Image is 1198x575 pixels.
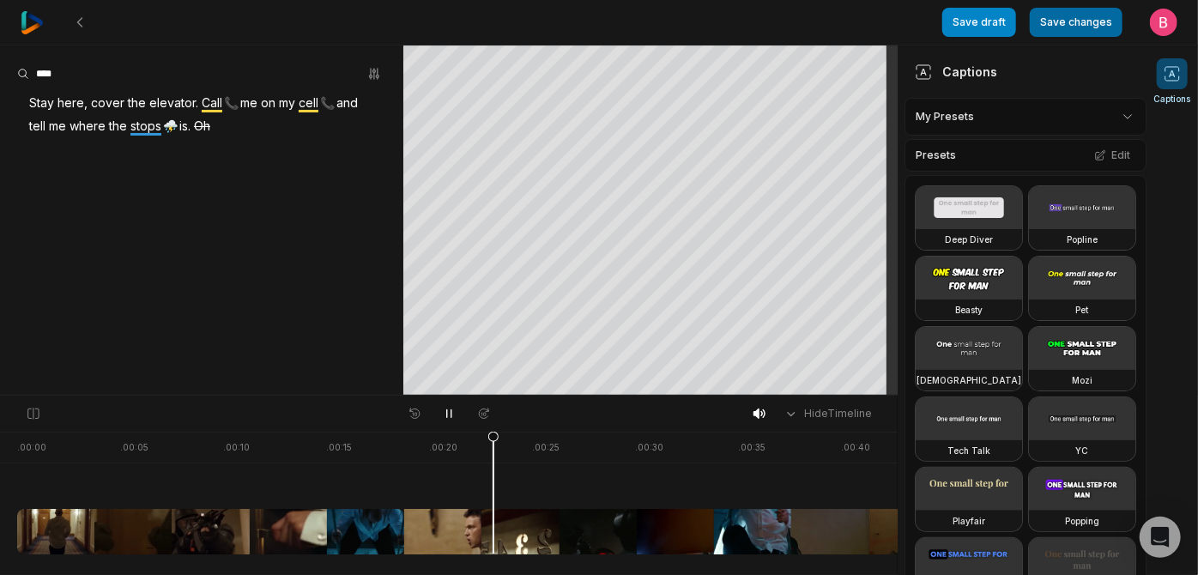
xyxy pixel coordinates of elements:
[1076,444,1089,457] h3: YC
[1140,517,1181,558] div: Open Intercom Messenger
[1154,58,1191,106] button: Captions
[778,401,877,427] button: HideTimeline
[942,8,1016,37] button: Save draft
[68,115,107,138] span: where
[945,233,993,246] h3: Deep Diver
[148,92,200,115] span: elevator.
[1065,514,1099,528] h3: Popping
[1072,373,1092,387] h3: Mozi
[277,92,297,115] span: my
[1089,144,1135,166] button: Edit
[297,92,320,115] span: cell
[56,92,89,115] span: here,
[1154,93,1191,106] span: Captions
[917,373,1021,387] h3: [DEMOGRAPHIC_DATA]
[89,92,126,115] span: cover
[947,444,990,457] h3: Tech Talk
[107,115,129,138] span: the
[27,92,56,115] span: Stay
[1030,8,1122,37] button: Save changes
[129,115,163,138] span: stops
[259,92,277,115] span: on
[955,303,983,317] h3: Beasty
[126,92,148,115] span: the
[915,63,997,81] div: Captions
[905,98,1147,136] div: My Presets
[21,11,44,34] img: reap
[27,115,47,138] span: tell
[192,115,212,138] span: Oh
[200,92,224,115] span: Call
[335,92,360,115] span: and
[905,139,1147,172] div: Presets
[239,92,259,115] span: me
[47,115,68,138] span: me
[1067,233,1098,246] h3: Popline
[178,115,192,138] span: is.
[953,514,985,528] h3: Playfair
[1076,303,1089,317] h3: Pet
